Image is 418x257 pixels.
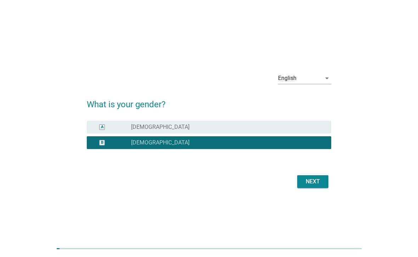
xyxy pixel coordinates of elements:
label: [DEMOGRAPHIC_DATA] [131,124,190,131]
div: English [278,75,296,81]
div: Next [303,177,323,186]
div: B [101,140,103,146]
i: arrow_drop_down [323,74,331,82]
h2: What is your gender? [87,91,332,111]
label: [DEMOGRAPHIC_DATA] [131,139,190,146]
button: Next [297,175,328,188]
div: A [101,124,103,130]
